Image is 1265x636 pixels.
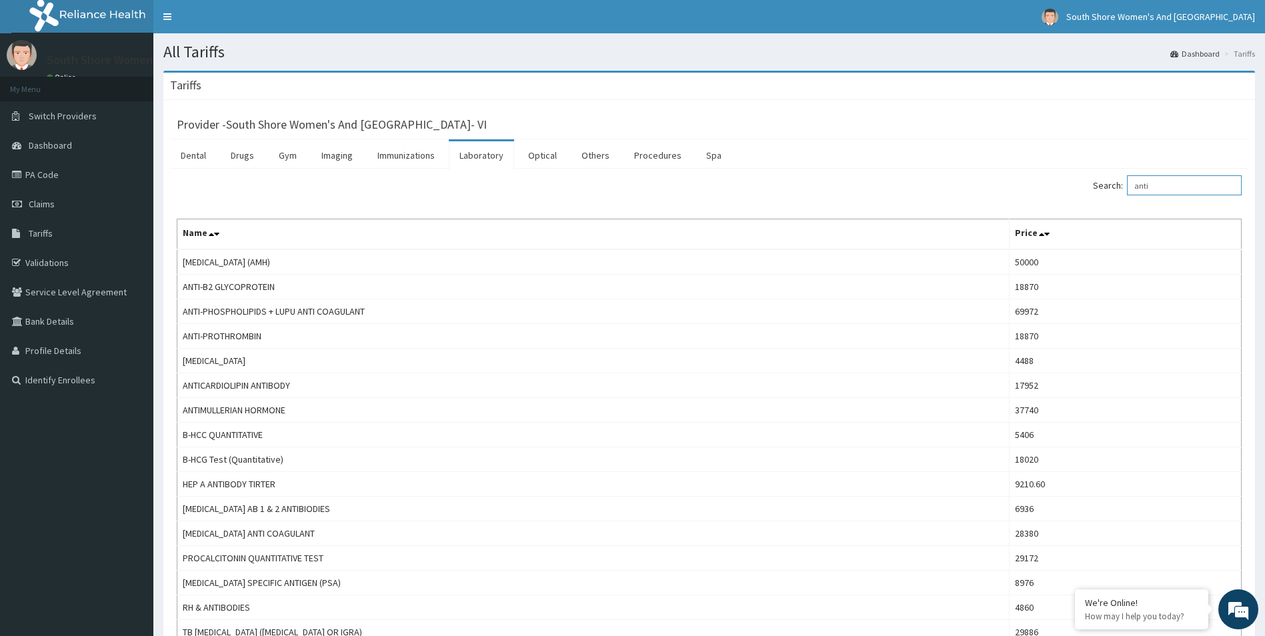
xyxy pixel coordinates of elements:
td: B-HCG Test (Quantitative) [177,447,1010,472]
td: [MEDICAL_DATA] (AMH) [177,249,1010,275]
span: Tariffs [29,227,53,239]
textarea: Type your message and hit 'Enter' [7,364,254,411]
td: [MEDICAL_DATA] SPECIFIC ANTIGEN (PSA) [177,571,1010,595]
a: Spa [696,141,732,169]
th: Name [177,219,1010,250]
a: Imaging [311,141,363,169]
a: Drugs [220,141,265,169]
li: Tariffs [1221,48,1255,59]
div: We're Online! [1085,597,1198,609]
td: 69972 [1009,299,1241,324]
td: 28380 [1009,521,1241,546]
a: Gym [268,141,307,169]
td: 18870 [1009,324,1241,349]
td: 29172 [1009,546,1241,571]
span: Dashboard [29,139,72,151]
td: ANTI-PHOSPHOLIPIDS + LUPU ANTI COAGULANT [177,299,1010,324]
td: [MEDICAL_DATA] [177,349,1010,373]
a: Dental [170,141,217,169]
h1: All Tariffs [163,43,1255,61]
img: d_794563401_company_1708531726252_794563401 [25,67,54,100]
td: ANTI-PROTHROMBIN [177,324,1010,349]
input: Search: [1127,175,1242,195]
td: 9210.60 [1009,472,1241,497]
td: RH & ANTIBODIES [177,595,1010,620]
div: Minimize live chat window [219,7,251,39]
a: Laboratory [449,141,514,169]
a: Optical [517,141,567,169]
td: 4860 [1009,595,1241,620]
td: [MEDICAL_DATA] ANTI COAGULANT [177,521,1010,546]
td: B-HCC QUANTITATIVE [177,423,1010,447]
img: User Image [1042,9,1058,25]
td: 8976 [1009,571,1241,595]
td: [MEDICAL_DATA] AB 1 & 2 ANTIBIODIES [177,497,1010,521]
td: ANTIMULLERIAN HORMONE [177,398,1010,423]
span: South Shore Women's And [GEOGRAPHIC_DATA] [1066,11,1255,23]
span: Claims [29,198,55,210]
p: South Shore Women's And [GEOGRAPHIC_DATA] [47,54,297,66]
div: Chat with us now [69,75,224,92]
a: Dashboard [1170,48,1220,59]
a: Procedures [623,141,692,169]
span: We're online! [77,168,184,303]
td: ANTI-B2 GLYCOPROTEIN [177,275,1010,299]
img: User Image [7,40,37,70]
td: 18020 [1009,447,1241,472]
td: PROCALCITONIN QUANTITATIVE TEST [177,546,1010,571]
label: Search: [1093,175,1242,195]
td: ANTICARDIOLIPIN ANTIBODY [177,373,1010,398]
td: 50000 [1009,249,1241,275]
h3: Provider - South Shore Women's And [GEOGRAPHIC_DATA]- VI [177,119,487,131]
a: Others [571,141,620,169]
td: 4488 [1009,349,1241,373]
span: Switch Providers [29,110,97,122]
th: Price [1009,219,1241,250]
td: HEP A ANTIBODY TIRTER [177,472,1010,497]
p: How may I help you today? [1085,611,1198,622]
a: Immunizations [367,141,445,169]
h3: Tariffs [170,79,201,91]
a: Online [47,73,79,82]
td: 17952 [1009,373,1241,398]
td: 37740 [1009,398,1241,423]
td: 18870 [1009,275,1241,299]
td: 5406 [1009,423,1241,447]
td: 6936 [1009,497,1241,521]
